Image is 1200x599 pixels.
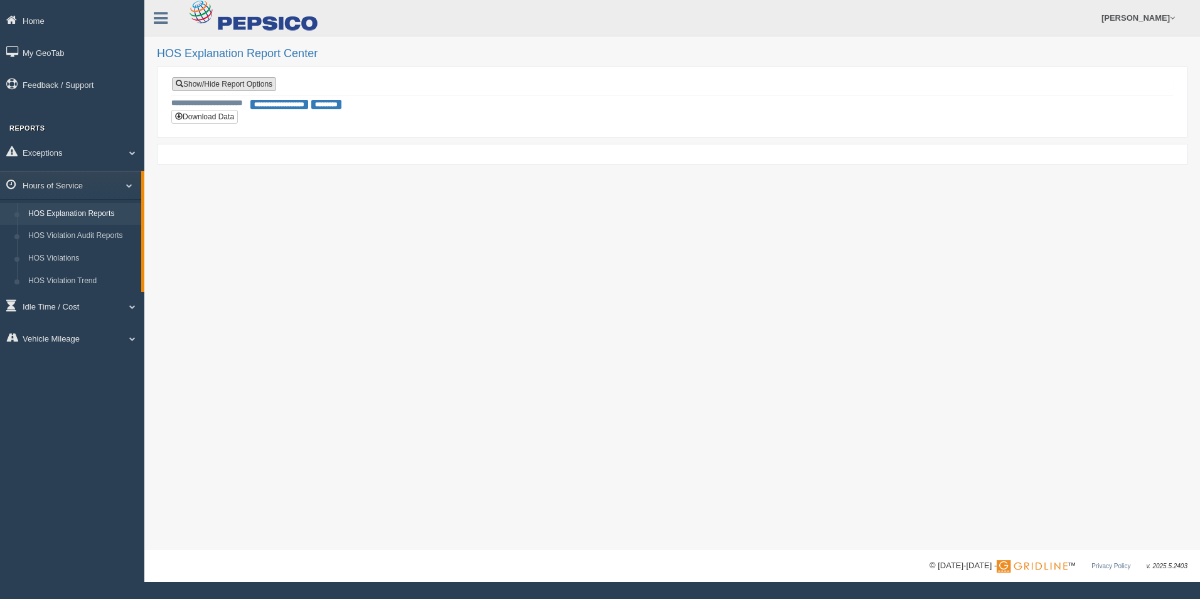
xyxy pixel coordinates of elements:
[23,247,141,270] a: HOS Violations
[23,203,141,225] a: HOS Explanation Reports
[171,110,238,124] button: Download Data
[1147,563,1187,569] span: v. 2025.5.2403
[157,48,1187,60] h2: HOS Explanation Report Center
[929,559,1187,573] div: © [DATE]-[DATE] - ™
[172,77,276,91] a: Show/Hide Report Options
[23,225,141,247] a: HOS Violation Audit Reports
[997,560,1068,573] img: Gridline
[1091,563,1130,569] a: Privacy Policy
[23,270,141,293] a: HOS Violation Trend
